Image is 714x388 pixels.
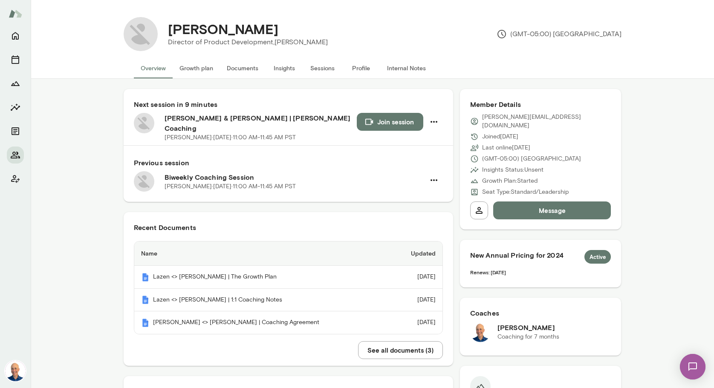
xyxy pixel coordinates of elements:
[134,158,443,168] h6: Previous session
[141,273,150,282] img: Mento
[470,99,611,109] h6: Member Details
[470,269,506,275] span: Renews: [DATE]
[220,58,265,78] button: Documents
[265,58,304,78] button: Insights
[391,289,442,312] td: [DATE]
[497,29,621,39] p: (GMT-05:00) [GEOGRAPHIC_DATA]
[482,166,543,174] p: Insights Status: Unsent
[7,123,24,140] button: Documents
[482,132,518,141] p: Joined [DATE]
[497,333,559,341] p: Coaching for 7 months
[168,21,278,37] h4: [PERSON_NAME]
[7,147,24,164] button: Members
[5,361,26,381] img: Mark Lazen
[165,113,357,133] h6: [PERSON_NAME] & [PERSON_NAME] | [PERSON_NAME] Coaching
[391,311,442,334] td: [DATE]
[168,37,328,47] p: Director of Product Development, [PERSON_NAME]
[304,58,342,78] button: Sessions
[134,58,173,78] button: Overview
[342,58,380,78] button: Profile
[7,75,24,92] button: Growth Plan
[358,341,443,359] button: See all documents (3)
[482,155,581,163] p: (GMT-05:00) [GEOGRAPHIC_DATA]
[173,58,220,78] button: Growth plan
[482,188,569,196] p: Seat Type: Standard/Leadership
[7,170,24,187] button: Client app
[9,6,22,22] img: Mento
[584,253,611,262] span: Active
[134,222,443,233] h6: Recent Documents
[391,266,442,289] td: [DATE]
[470,250,611,264] h6: New Annual Pricing for 2024
[497,322,559,333] h6: [PERSON_NAME]
[165,182,296,191] p: [PERSON_NAME] · [DATE] · 11:00 AM-11:45 AM PST
[357,113,423,131] button: Join session
[134,289,391,312] th: Lazen <> [PERSON_NAME] | 1:1 Coaching Notes
[7,27,24,44] button: Home
[134,311,391,334] th: [PERSON_NAME] <> [PERSON_NAME] | Coaching Agreement
[141,296,150,304] img: Mento
[482,177,538,185] p: Growth Plan: Started
[380,58,433,78] button: Internal Notes
[165,172,425,182] h6: Biweekly Coaching Session
[470,322,491,342] img: Mark Lazen
[482,144,530,152] p: Last online [DATE]
[493,201,611,219] button: Message
[134,241,391,266] th: Name
[165,133,296,142] p: [PERSON_NAME] · [DATE] · 11:00 AM-11:45 AM PST
[7,99,24,116] button: Insights
[391,241,442,266] th: Updated
[134,99,443,109] h6: Next session in 9 minutes
[141,319,150,327] img: Mento
[7,51,24,68] button: Sessions
[482,113,611,130] p: [PERSON_NAME][EMAIL_ADDRESS][DOMAIN_NAME]
[134,266,391,289] th: Lazen <> [PERSON_NAME] | The Growth Plan
[470,308,611,318] h6: Coaches
[124,17,158,51] img: Anthony Schmill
